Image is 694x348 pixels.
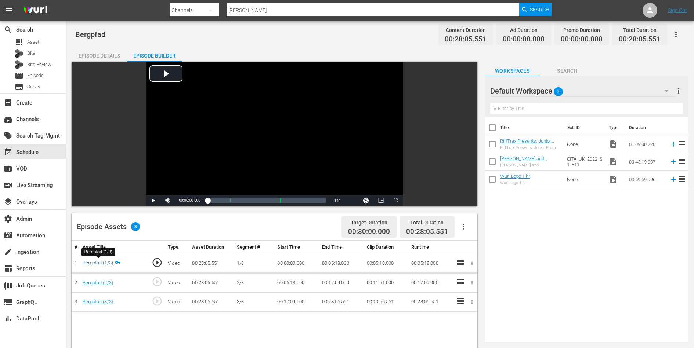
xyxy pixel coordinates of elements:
button: Episode Details [72,47,127,62]
th: Type [604,117,625,138]
span: 00:30:00.000 [348,228,390,236]
span: VOD [4,164,12,173]
a: RiffTrax Presents: Junior Prom [500,138,554,149]
div: Wurl Logo 1 hr [500,180,530,185]
td: 00:17:09.000 [408,273,453,293]
span: Series [15,83,24,91]
td: 00:00:00.000 [274,254,319,273]
span: play_circle_outline [152,296,163,307]
a: Sign Out [668,7,687,13]
td: 00:11:51.000 [364,273,409,293]
span: Episode [15,72,24,80]
span: Channels [4,115,12,124]
span: Episode [27,72,44,79]
button: Mute [160,195,175,206]
div: Target Duration [348,217,390,228]
span: Automation [4,231,12,240]
th: Asset Duration [189,241,234,254]
span: Video [609,157,618,166]
div: Bits [15,49,24,58]
span: GraphQL [4,298,12,307]
td: 3/3 [234,292,274,312]
a: Bergpfad (3/3) [83,299,113,304]
span: Overlays [4,197,12,206]
td: 00:17:09.000 [274,292,319,312]
button: Play [146,195,160,206]
th: Duration [625,117,669,138]
span: 00:00:00.000 [179,198,200,202]
div: Total Duration [406,217,448,228]
svg: Add to Episode [669,140,677,148]
td: 3 [72,292,80,312]
span: Search [530,3,549,16]
svg: Add to Episode [669,175,677,183]
span: Video [609,140,618,149]
span: Video [609,175,618,184]
span: Series [27,83,40,91]
td: None [564,135,606,153]
svg: Add to Episode [669,158,677,166]
td: None [564,171,606,188]
div: Promo Duration [561,25,603,35]
td: 00:28:05.551 [189,254,234,273]
span: reorder [677,175,686,183]
div: Total Duration [619,25,661,35]
div: Ad Duration [503,25,545,35]
td: 00:05:18.000 [408,254,453,273]
th: Segment # [234,241,274,254]
span: more_vert [674,87,683,95]
button: Search [519,3,552,16]
td: 00:28:05.551 [189,273,234,293]
div: Bits Review [15,60,24,69]
div: Episode Builder [127,47,182,65]
th: Start Time [274,241,319,254]
span: 00:00:00.000 [561,35,603,44]
button: more_vert [674,82,683,100]
div: RiffTrax Presents: Junior Prom [500,145,561,150]
button: Fullscreen [388,195,403,206]
td: 00:05:18.000 [274,273,319,293]
span: play_circle_outline [152,257,163,268]
td: Video [165,254,189,273]
span: Admin [4,215,12,223]
td: 01:09:00.720 [626,135,666,153]
div: Content Duration [445,25,487,35]
span: Reports [4,264,12,273]
span: 00:00:00.000 [503,35,545,44]
th: # [72,241,80,254]
td: 2/3 [234,273,274,293]
span: Schedule [4,148,12,157]
td: 2 [72,273,80,293]
span: Ingestion [4,248,12,256]
td: 00:05:18.000 [364,254,409,273]
div: Progress Bar [208,198,326,203]
button: Jump To Time [359,195,373,206]
td: 00:43:19.997 [626,153,666,171]
th: Asset Title [80,241,149,254]
div: Bergpfad (1/3) [84,249,112,255]
span: Create [4,98,12,107]
th: Ext. ID [563,117,604,138]
td: Video [165,273,189,293]
a: Bergpfad (2/3) [83,280,113,285]
span: Search Tag Mgmt [4,131,12,140]
button: Episode Builder [127,47,182,62]
span: Asset [27,39,39,46]
th: Type [165,241,189,254]
td: Video [165,292,189,312]
span: 3 [554,84,563,99]
td: 00:28:05.551 [189,292,234,312]
span: reorder [677,157,686,166]
td: 00:10:56.551 [364,292,409,312]
td: 00:05:18.000 [319,254,364,273]
td: 00:59:59.996 [626,171,666,188]
span: Job Queues [4,281,12,290]
td: CITA_UK_2022_S1_E11 [564,153,606,171]
a: [PERSON_NAME] and [PERSON_NAME] [500,156,547,167]
span: Asset [15,38,24,47]
span: play_circle_outline [152,276,163,287]
th: Runtime [408,241,453,254]
td: 1 [72,254,80,273]
div: Default Workspace [490,81,675,101]
span: menu [4,6,13,15]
